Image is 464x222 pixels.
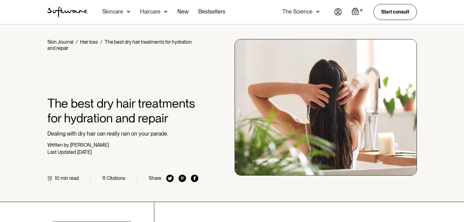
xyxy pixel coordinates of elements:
div: / [100,39,102,45]
div: / [76,39,78,45]
div: The best dry hair treatments for hydration and repair [47,39,192,51]
div: Share [149,175,161,181]
a: Start consult [373,4,417,20]
div: Written by [47,142,69,148]
div: min read [61,175,79,181]
a: Hair loss [80,39,98,45]
img: arrow down [127,9,130,15]
img: facebook icon [191,175,198,182]
div: Skincare [102,9,123,15]
h1: The best dry hair treatments for hydration and repair [47,96,199,125]
div: Citations [107,175,125,181]
img: twitter icon [166,175,174,182]
div: 11 [102,175,105,181]
p: Dealing with dry hair can really rain on your parade. [47,130,199,137]
img: arrow down [316,9,320,15]
div: [DATE] [77,149,92,155]
a: Skin Journal [47,39,73,45]
a: home [47,7,87,17]
div: Last Updated [47,149,76,155]
img: pinterest icon [179,175,186,182]
div: [PERSON_NAME] [70,142,109,148]
img: arrow down [164,9,167,15]
div: 0 [359,8,364,13]
div: Haircare [140,9,160,15]
img: Software Logo [47,7,87,17]
a: Open empty cart [352,8,364,16]
div: 10 [55,175,59,181]
div: The Science [282,9,313,15]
